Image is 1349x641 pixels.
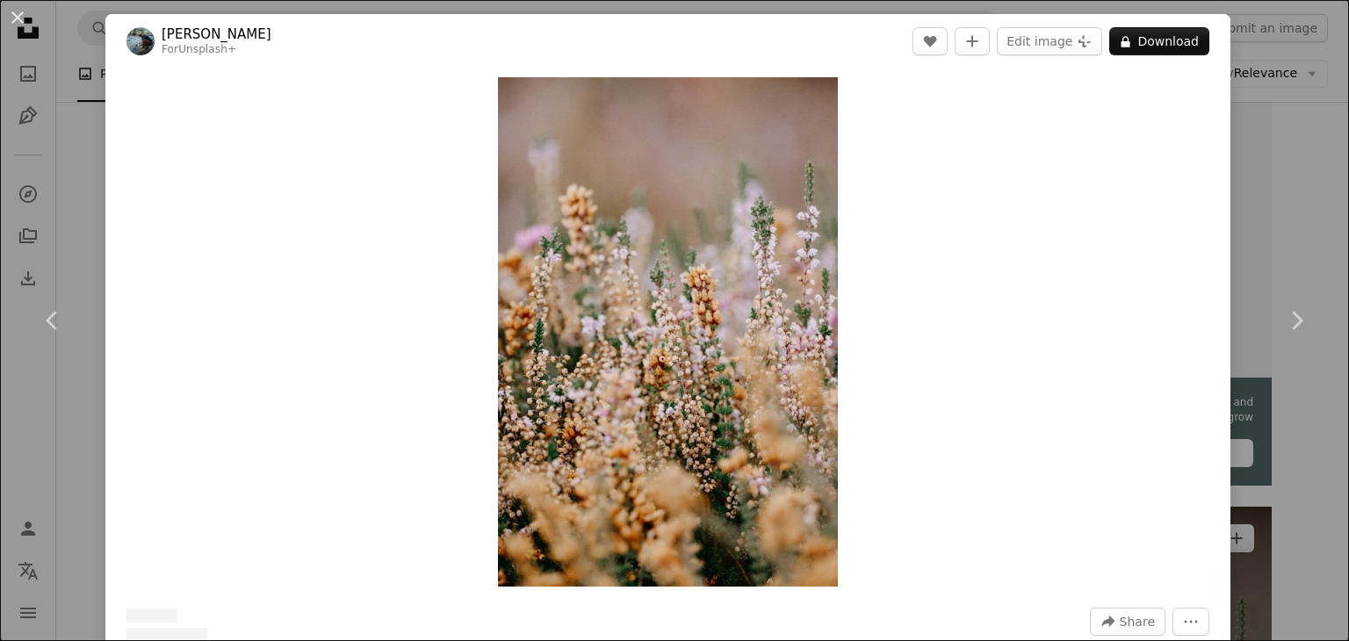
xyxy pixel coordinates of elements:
[162,43,271,57] div: For
[178,43,236,55] a: Unsplash+
[913,27,948,55] button: Like
[955,27,990,55] button: Add to Collection
[162,25,271,43] a: [PERSON_NAME]
[498,77,838,587] img: A bunch of flowers that are in the grass
[498,77,838,587] button: Zoom in on this image
[1109,27,1209,55] button: Download
[1090,608,1165,636] button: Share this image
[997,27,1102,55] button: Edit image
[126,27,155,55] img: Go to Annie Spratt's profile
[1120,609,1155,635] span: Share
[126,609,177,623] span: ––– –– ––
[1172,608,1209,636] button: More Actions
[1244,236,1349,405] a: Next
